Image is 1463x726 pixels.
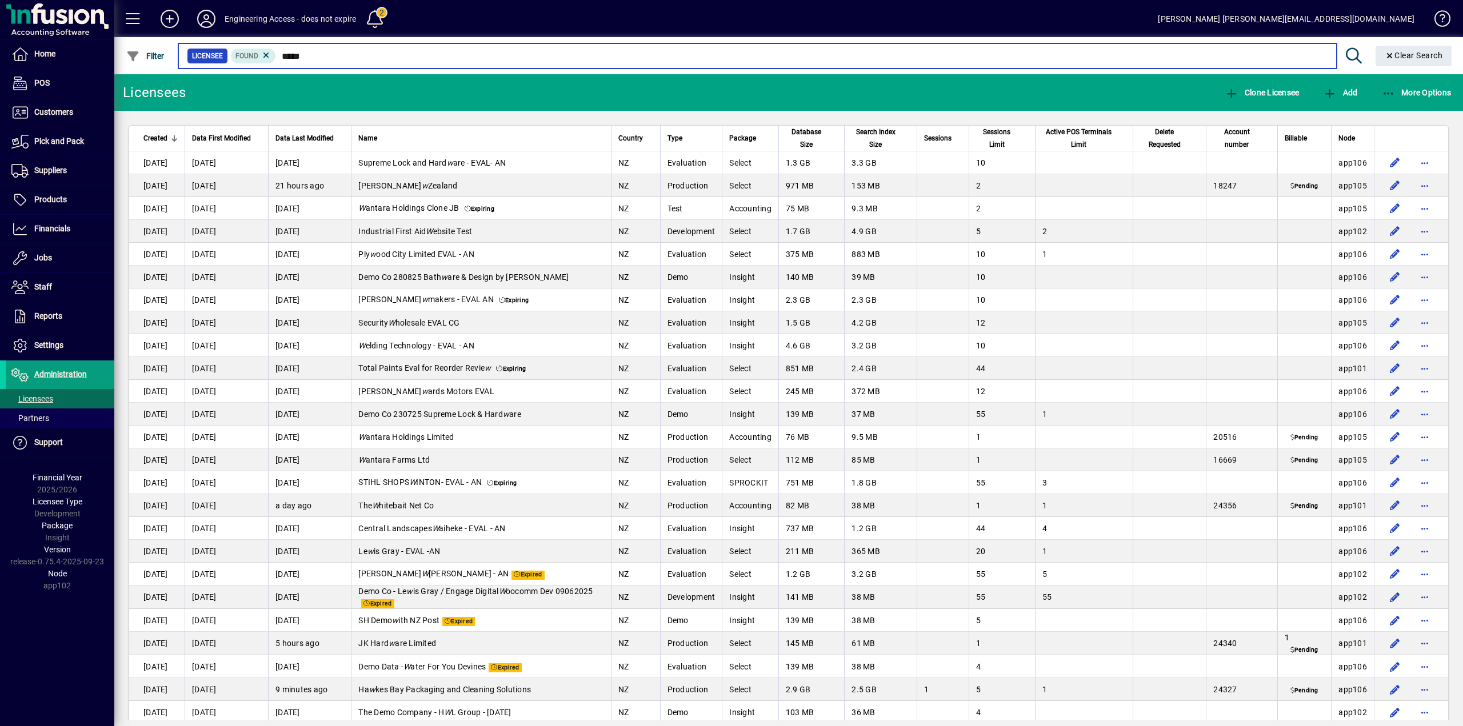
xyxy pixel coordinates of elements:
[1416,634,1434,652] button: More options
[611,380,660,403] td: NZ
[1416,428,1434,446] button: More options
[844,266,917,288] td: 39 MB
[722,174,778,197] td: Select
[1338,387,1367,396] span: app106.prod.infusionbusinesssoftware.com
[969,380,1035,403] td: 12
[1320,82,1360,103] button: Add
[1416,336,1434,355] button: More options
[969,243,1035,266] td: 10
[1042,126,1116,151] span: Active POS Terminals Limit
[1338,132,1355,145] span: Node
[358,341,365,350] em: W
[667,132,715,145] div: Type
[192,132,261,145] div: Data First Modified
[1416,657,1434,676] button: More options
[462,205,497,214] span: Expiring
[1386,268,1404,286] button: Edit
[1338,227,1367,236] span: app102.prod.infusionbusinesssoftware.com
[231,49,276,63] mat-chip: Found Status: Found
[969,197,1035,220] td: 2
[1416,542,1434,560] button: More options
[611,334,660,357] td: NZ
[729,132,772,145] div: Package
[358,432,365,442] em: W
[1338,318,1367,327] span: app105.prod.infusionbusinesssoftware.com
[185,174,268,197] td: [DATE]
[358,132,377,145] span: Name
[1386,703,1404,721] button: Edit
[422,295,428,304] em: w
[6,389,114,408] a: Licensees
[1323,88,1357,97] span: Add
[667,132,682,145] span: Type
[1416,680,1434,699] button: More options
[185,151,268,174] td: [DATE]
[6,98,114,127] a: Customers
[358,295,494,304] span: [PERSON_NAME] makers - EVAL AN
[1206,174,1277,197] td: 18247
[722,151,778,174] td: Select
[1386,199,1404,218] button: Edit
[188,9,225,29] button: Profile
[185,220,268,243] td: [DATE]
[1338,295,1367,304] span: app106.prod.infusionbusinesssoftware.com
[1338,341,1367,350] span: app106.prod.infusionbusinesssoftware.com
[844,357,917,380] td: 2.4 GB
[611,448,660,471] td: NZ
[778,243,844,266] td: 375 MB
[1035,403,1133,426] td: 1
[1225,88,1299,97] span: Clone Licensee
[969,311,1035,334] td: 12
[6,40,114,69] a: Home
[185,403,268,426] td: [DATE]
[34,438,63,447] span: Support
[1416,451,1434,469] button: More options
[1416,588,1434,606] button: More options
[1416,199,1434,218] button: More options
[494,365,529,374] span: Expiring
[611,243,660,266] td: NZ
[268,448,351,471] td: [DATE]
[786,126,827,151] span: Database Size
[1338,158,1367,167] span: app106.prod.infusionbusinesssoftware.com
[844,288,917,311] td: 2.3 GB
[268,220,351,243] td: [DATE]
[185,288,268,311] td: [DATE]
[126,51,165,61] span: Filter
[129,220,185,243] td: [DATE]
[611,426,660,448] td: NZ
[844,220,917,243] td: 4.9 GB
[34,253,52,262] span: Jobs
[11,394,53,403] span: Licensees
[1382,88,1452,97] span: More Options
[1386,245,1404,263] button: Edit
[129,426,185,448] td: [DATE]
[1416,268,1434,286] button: More options
[611,151,660,174] td: NZ
[844,334,917,357] td: 3.2 GB
[660,426,722,448] td: Production
[778,357,844,380] td: 851 MB
[1416,703,1434,721] button: More options
[611,357,660,380] td: NZ
[1288,434,1320,443] span: Pending
[976,126,1028,151] div: Sessions Limit
[1386,154,1404,172] button: Edit
[722,243,778,266] td: Select
[358,203,459,212] span: antara Holdings Clone JB
[1338,272,1367,282] span: app106.prod.infusionbusinesssoftware.com
[358,341,474,350] span: elding Technology - EVAL - AN
[268,266,351,288] td: [DATE]
[6,157,114,185] a: Suppliers
[969,174,1035,197] td: 2
[358,363,491,372] span: Total Paints Eval for Reorder Revie
[976,126,1018,151] span: Sessions Limit
[778,403,844,426] td: 139 MB
[611,220,660,243] td: NZ
[129,174,185,197] td: [DATE]
[722,197,778,220] td: Accounting
[358,387,494,396] span: [PERSON_NAME] ards Motors EVAL
[34,311,62,320] span: Reports
[185,243,268,266] td: [DATE]
[1338,250,1367,259] span: app106.prod.infusionbusinesssoftware.com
